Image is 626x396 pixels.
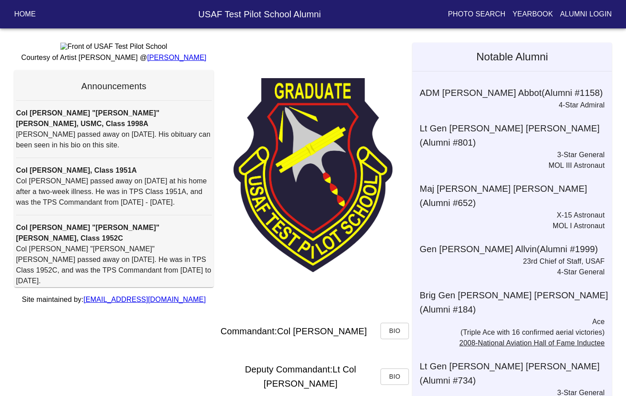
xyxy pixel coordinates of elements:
[420,121,612,150] h6: Lt Gen [PERSON_NAME] [PERSON_NAME] (Alumni # 801 )
[444,6,509,22] button: Photo Search
[420,242,612,256] h6: Gen [PERSON_NAME] Allvin (Alumni # 1999 )
[420,86,612,100] h6: ADM [PERSON_NAME] Abbot (Alumni # 1158 )
[147,54,206,61] a: [PERSON_NAME]
[103,7,416,21] h6: USAF Test Pilot School Alumni
[14,52,214,63] p: Courtesy of Artist [PERSON_NAME] @
[412,43,612,71] h5: Notable Alumni
[16,224,159,242] strong: Col [PERSON_NAME] "[PERSON_NAME]" [PERSON_NAME], Class 1952C
[412,267,605,277] p: 4-Star General
[420,182,612,210] h6: Maj [PERSON_NAME] [PERSON_NAME] (Alumni # 652 )
[412,317,605,327] p: Ace
[460,339,605,347] a: 2008-National Aviation Hall of Fame Inductee
[388,325,402,337] span: Bio
[412,221,605,231] p: MOL I Astronaut
[420,288,612,317] h6: Brig Gen [PERSON_NAME] [PERSON_NAME] (Alumni # 184 )
[234,78,393,272] img: TPS Patch
[388,371,402,382] span: Bio
[16,166,137,174] strong: Col [PERSON_NAME], Class 1951A
[420,359,612,388] h6: Lt Gen [PERSON_NAME] [PERSON_NAME] (Alumni # 734 )
[412,150,605,160] p: 3-Star General
[557,6,616,22] button: Alumni Login
[412,100,605,111] p: 4-Star Admiral
[380,368,409,385] button: Bio
[380,323,409,339] button: Bio
[512,9,553,20] p: Yearbook
[60,43,167,51] img: Front of USAF Test Pilot School
[560,9,612,20] p: Alumni Login
[14,294,214,305] p: Site maintained by:
[509,6,556,22] button: Yearbook
[221,362,381,391] h6: Deputy Commandant: Lt Col [PERSON_NAME]
[11,6,40,22] button: Home
[412,160,605,171] p: MOL III Astronaut
[16,109,159,127] strong: Col [PERSON_NAME] "[PERSON_NAME]" [PERSON_NAME], USMC, Class 1998A
[16,176,212,208] p: Col [PERSON_NAME] passed away on [DATE] at his home after a two-week illness. He was in TPS Class...
[448,9,506,20] p: Photo Search
[16,244,212,286] p: Col [PERSON_NAME] "[PERSON_NAME]" [PERSON_NAME] passed away on [DATE]. He was in TPS Class 1952C,...
[16,129,212,150] p: [PERSON_NAME] passed away on [DATE]. His obituary can been seen in his bio on this site.
[412,210,605,221] p: X-15 Astronaut
[221,324,367,338] h6: Commandant: Col [PERSON_NAME]
[412,256,605,267] p: 23rd Chief of Staff, USAF
[16,79,212,93] h6: Announcements
[412,327,605,338] p: (Triple Ace with 16 confirmed aerial victories)
[14,9,36,20] p: Home
[83,296,206,303] a: [EMAIL_ADDRESS][DOMAIN_NAME]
